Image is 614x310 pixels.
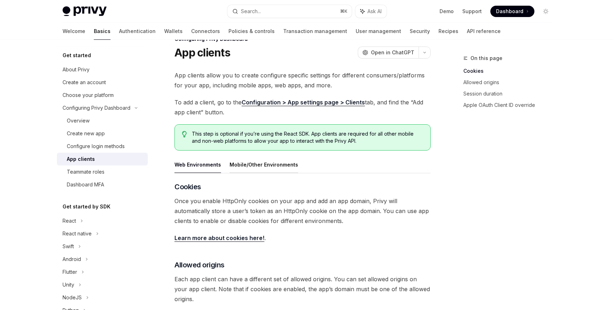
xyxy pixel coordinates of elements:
a: Wallets [164,23,183,40]
div: Android [63,255,81,263]
span: Ask AI [367,8,382,15]
a: Session duration [463,88,557,99]
a: Welcome [63,23,85,40]
a: Teammate roles [57,165,148,178]
div: Dashboard MFA [67,180,104,189]
button: Toggle dark mode [540,6,551,17]
svg: Tip [182,131,187,137]
a: About Privy [57,63,148,76]
div: React [63,217,76,225]
a: User management [356,23,401,40]
div: Create an account [63,78,106,87]
a: Learn more about cookies here! [174,234,264,242]
a: API reference [467,23,501,40]
a: Apple OAuth Client ID override [463,99,557,111]
a: Policies & controls [228,23,275,40]
a: Transaction management [283,23,347,40]
div: Create new app [67,129,105,138]
div: React native [63,229,92,238]
span: ⌘ K [340,9,348,14]
div: About Privy [63,65,90,74]
h5: Get started [63,51,91,60]
a: Connectors [191,23,220,40]
span: Each app client can have a different set of allowed origins. You can set allowed origins on your ... [174,274,431,304]
div: Configure login methods [67,142,125,151]
a: Demo [440,8,454,15]
div: App clients [67,155,95,163]
div: Search... [241,7,261,16]
a: App clients [57,153,148,165]
button: Ask AI [355,5,387,18]
div: Teammate roles [67,168,104,176]
div: Configuring Privy Dashboard [63,104,130,112]
div: Swift [63,242,74,251]
button: Open in ChatGPT [358,47,419,59]
a: Choose your platform [57,89,148,102]
span: On this page [470,54,502,62]
a: Allowed origins [463,77,557,88]
span: This step is optional if you’re using the React SDK. App clients are required for all other mobil... [192,130,423,145]
button: Mobile/Other Environments [230,156,298,173]
img: light logo [63,6,107,16]
a: Basics [94,23,111,40]
a: Overview [57,114,148,127]
a: Cookies [463,65,557,77]
a: Recipes [438,23,458,40]
a: Dashboard [490,6,534,17]
div: NodeJS [63,293,82,302]
a: Configuration > App settings page > Clients [242,99,365,106]
span: Allowed origins [174,260,225,270]
a: Support [462,8,482,15]
a: Create an account [57,76,148,89]
a: Create new app [57,127,148,140]
span: Once you enable HttpOnly cookies on your app and add an app domain, Privy will automatically stor... [174,196,431,226]
a: Authentication [119,23,156,40]
a: Dashboard MFA [57,178,148,191]
a: Security [410,23,430,40]
h1: App clients [174,46,230,59]
span: . [174,233,431,243]
span: App clients allow you to create configure specific settings for different consumers/platforms for... [174,70,431,90]
button: Web Environments [174,156,221,173]
div: Flutter [63,268,77,276]
h5: Get started by SDK [63,202,111,211]
span: To add a client, go to the tab, and find the “Add app client” button. [174,97,431,117]
span: Cookies [174,182,201,192]
a: Configure login methods [57,140,148,153]
button: Search...⌘K [227,5,352,18]
div: Overview [67,116,90,125]
span: Dashboard [496,8,523,15]
div: Unity [63,281,74,289]
span: Open in ChatGPT [371,49,414,56]
div: Choose your platform [63,91,114,99]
